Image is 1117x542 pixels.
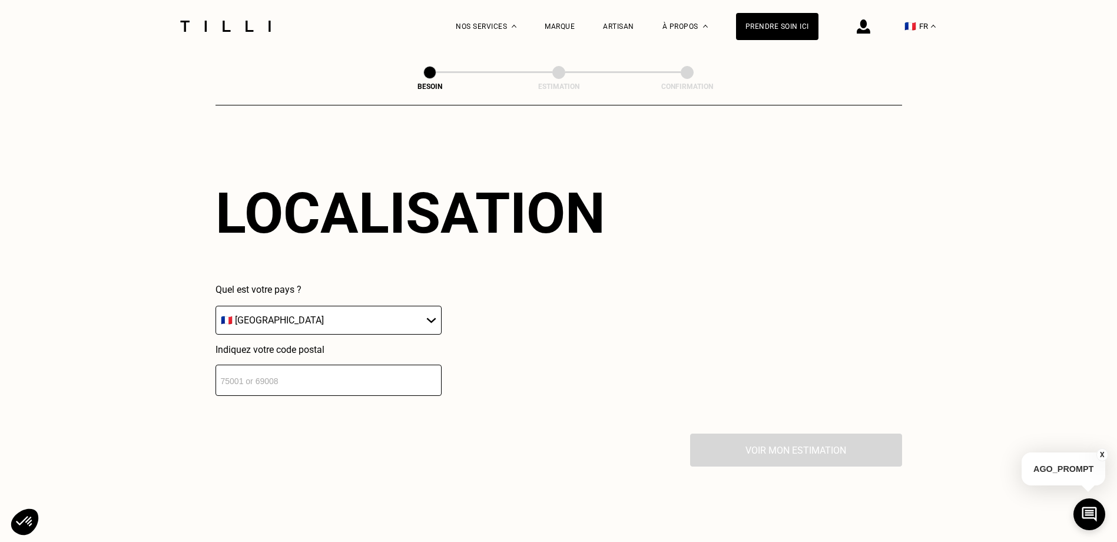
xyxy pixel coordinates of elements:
div: Localisation [216,180,605,246]
img: icône connexion [857,19,870,34]
button: X [1096,448,1108,461]
span: 🇫🇷 [904,21,916,32]
img: Menu déroulant [512,25,516,28]
p: AGO_PROMPT [1022,452,1105,485]
p: Quel est votre pays ? [216,284,442,295]
p: Indiquez votre code postal [216,344,442,355]
a: Prendre soin ici [736,13,818,40]
div: Estimation [500,82,618,91]
a: Artisan [603,22,634,31]
img: Logo du service de couturière Tilli [176,21,275,32]
input: 75001 or 69008 [216,365,442,396]
img: Menu déroulant à propos [703,25,708,28]
div: Confirmation [628,82,746,91]
img: menu déroulant [931,25,936,28]
a: Marque [545,22,575,31]
div: Besoin [371,82,489,91]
